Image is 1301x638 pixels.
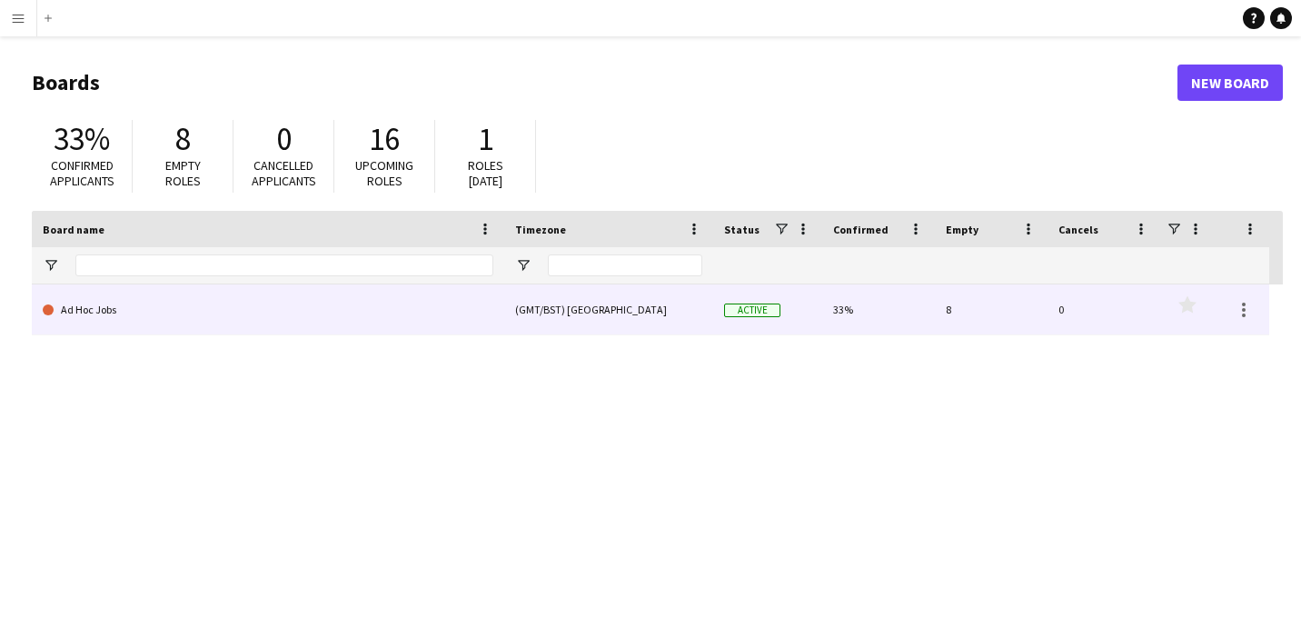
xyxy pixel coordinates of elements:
[935,284,1048,334] div: 8
[724,304,780,317] span: Active
[276,119,292,159] span: 0
[548,254,702,276] input: Timezone Filter Input
[1058,223,1098,236] span: Cancels
[515,257,531,274] button: Open Filter Menu
[946,223,978,236] span: Empty
[515,223,566,236] span: Timezone
[369,119,400,159] span: 16
[50,157,114,189] span: Confirmed applicants
[724,223,760,236] span: Status
[833,223,889,236] span: Confirmed
[252,157,316,189] span: Cancelled applicants
[175,119,191,159] span: 8
[54,119,110,159] span: 33%
[468,157,503,189] span: Roles [DATE]
[1177,65,1283,101] a: New Board
[504,284,713,334] div: (GMT/BST) [GEOGRAPHIC_DATA]
[43,257,59,274] button: Open Filter Menu
[32,69,1177,96] h1: Boards
[355,157,413,189] span: Upcoming roles
[478,119,493,159] span: 1
[822,284,935,334] div: 33%
[43,284,493,335] a: Ad Hoc Jobs
[1048,284,1160,334] div: 0
[75,254,493,276] input: Board name Filter Input
[43,223,104,236] span: Board name
[165,157,201,189] span: Empty roles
